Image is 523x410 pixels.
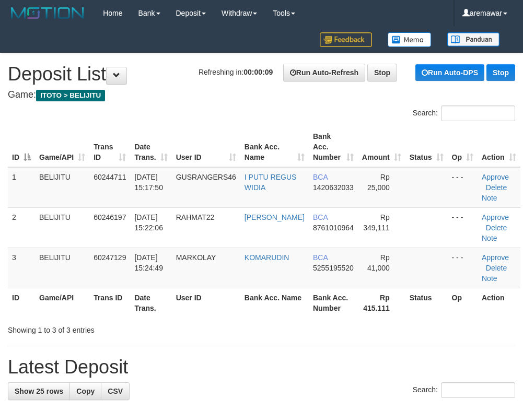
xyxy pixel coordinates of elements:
td: - - - [448,248,478,288]
span: Copy 8761010964 to clipboard [313,224,354,232]
span: Rp 41,000 [367,253,390,272]
span: BCA [313,213,328,221]
th: Bank Acc. Number [309,288,358,318]
a: [PERSON_NAME] [245,213,305,221]
a: Delete [486,264,507,272]
td: 2 [8,207,35,248]
img: Feedback.jpg [320,32,372,47]
span: Show 25 rows [15,387,63,395]
span: [DATE] 15:24:49 [134,253,163,272]
a: KOMARUDIN [245,253,289,262]
td: BELIJITU [35,248,89,288]
span: Rp 25,000 [367,173,390,192]
td: - - - [448,167,478,208]
a: Show 25 rows [8,382,70,400]
label: Search: [413,106,515,121]
div: Showing 1 to 3 of 3 entries [8,321,210,335]
strong: 00:00:09 [243,68,273,76]
th: Game/API [35,288,89,318]
span: GUSRANGERS46 [176,173,236,181]
th: Rp 415.111 [358,288,405,318]
th: Action [478,288,520,318]
a: Delete [486,183,507,192]
a: Note [482,194,497,202]
h1: Deposit List [8,64,515,85]
th: Op: activate to sort column ascending [448,127,478,167]
th: Trans ID [89,288,130,318]
a: Run Auto-Refresh [283,64,365,81]
th: Op [448,288,478,318]
a: Approve [482,253,509,262]
td: - - - [448,207,478,248]
th: ID [8,288,35,318]
h1: Latest Deposit [8,357,515,378]
span: Copy 5255195520 to clipboard [313,264,354,272]
a: Approve [482,213,509,221]
a: Stop [367,64,397,81]
label: Search: [413,382,515,398]
span: ITOTO > BELIJITU [36,90,105,101]
span: Copy 1420632033 to clipboard [313,183,354,192]
th: Bank Acc. Name: activate to sort column ascending [240,127,309,167]
td: BELIJITU [35,207,89,248]
th: User ID [172,288,240,318]
span: 60244711 [94,173,126,181]
span: [DATE] 15:17:50 [134,173,163,192]
span: [DATE] 15:22:06 [134,213,163,232]
th: Game/API: activate to sort column ascending [35,127,89,167]
th: Status [405,288,448,318]
input: Search: [441,382,515,398]
a: Stop [486,64,515,81]
td: 3 [8,248,35,288]
a: Delete [486,224,507,232]
span: MARKOLAY [176,253,216,262]
span: BCA [313,253,328,262]
img: Button%20Memo.svg [388,32,432,47]
input: Search: [441,106,515,121]
span: RAHMAT22 [176,213,215,221]
th: User ID: activate to sort column ascending [172,127,240,167]
span: BCA [313,173,328,181]
th: Bank Acc. Name [240,288,309,318]
a: Run Auto-DPS [415,64,484,81]
a: Note [482,234,497,242]
th: Trans ID: activate to sort column ascending [89,127,130,167]
h4: Game: [8,90,515,100]
th: Status: activate to sort column ascending [405,127,448,167]
span: Refreshing in: [199,68,273,76]
th: Amount: activate to sort column ascending [358,127,405,167]
td: 1 [8,167,35,208]
td: BELIJITU [35,167,89,208]
a: CSV [101,382,130,400]
th: ID: activate to sort column descending [8,127,35,167]
a: I PUTU REGUS WIDIA [245,173,297,192]
img: MOTION_logo.png [8,5,87,21]
th: Action: activate to sort column ascending [478,127,520,167]
span: Copy [76,387,95,395]
a: Copy [69,382,101,400]
a: Note [482,274,497,283]
span: 60247129 [94,253,126,262]
span: Rp 349,111 [363,213,390,232]
th: Date Trans.: activate to sort column ascending [130,127,171,167]
a: Approve [482,173,509,181]
span: CSV [108,387,123,395]
th: Date Trans. [130,288,171,318]
img: panduan.png [447,32,499,46]
th: Bank Acc. Number: activate to sort column ascending [309,127,358,167]
span: 60246197 [94,213,126,221]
